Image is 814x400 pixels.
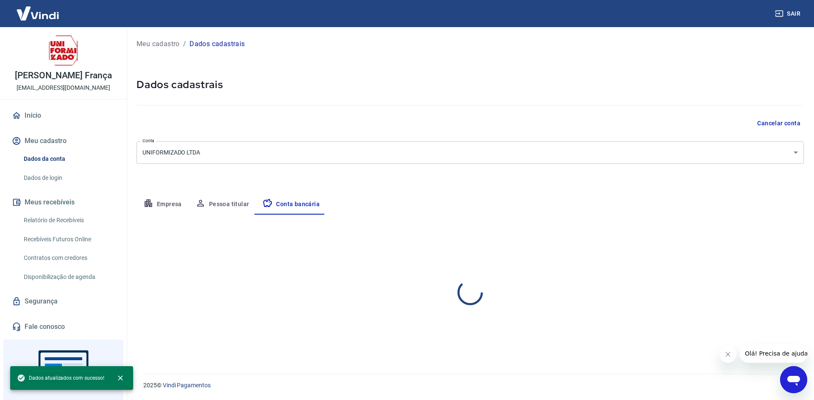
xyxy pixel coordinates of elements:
p: / [183,39,186,49]
p: [EMAIL_ADDRESS][DOMAIN_NAME] [17,83,110,92]
a: Segurança [10,292,117,311]
button: Meu cadastro [10,132,117,150]
h5: Dados cadastrais [137,78,804,91]
div: UNIFORMIZADO LTDA [137,141,804,164]
button: close [111,369,130,387]
a: Dados da conta [20,150,117,168]
a: Dados de login [20,169,117,187]
a: Recebíveis Futuros Online [20,231,117,248]
p: Dados cadastrais [190,39,245,49]
button: Cancelar conta [754,116,804,131]
img: Vindi [10,0,65,26]
p: 2025 © [143,381,794,390]
button: Meus recebíveis [10,193,117,212]
button: Conta bancária [256,194,326,215]
a: Início [10,106,117,125]
img: f1856cea-69f7-4435-93f9-a61a9f63b592.jpeg [47,34,81,68]
button: Empresa [137,194,189,215]
a: Fale conosco [10,317,117,336]
label: Conta [142,138,154,144]
a: Relatório de Recebíveis [20,212,117,229]
span: Dados atualizados com sucesso! [17,374,104,382]
button: Sair [773,6,804,22]
span: Olá! Precisa de ajuda? [5,6,71,13]
iframe: Botão para abrir a janela de mensagens [780,366,807,393]
a: Contratos com credores [20,249,117,267]
a: Vindi Pagamentos [163,382,211,389]
p: [PERSON_NAME] França [15,71,112,80]
iframe: Mensagem da empresa [740,344,807,363]
a: Meu cadastro [137,39,180,49]
iframe: Fechar mensagem [719,346,736,363]
button: Pessoa titular [189,194,256,215]
a: Disponibilização de agenda [20,268,117,286]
